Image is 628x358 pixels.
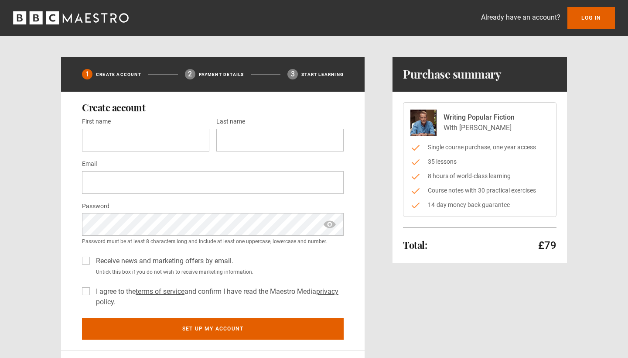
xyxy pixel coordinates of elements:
li: 14-day money back guarantee [410,200,549,210]
p: Already have an account? [481,12,560,23]
small: Password must be at least 8 characters long and include at least one uppercase, lowercase and num... [82,238,344,245]
small: Untick this box if you do not wish to receive marketing information. [92,268,344,276]
div: 3 [287,69,298,79]
li: Course notes with 30 practical exercises [410,186,549,195]
span: show password [323,213,337,236]
label: Last name [216,117,245,127]
li: Single course purchase, one year access [410,143,549,152]
p: With [PERSON_NAME] [444,123,515,133]
li: 8 hours of world-class learning [410,172,549,181]
label: Receive news and marketing offers by email. [92,256,233,266]
h1: Purchase summary [403,67,501,81]
div: 1 [82,69,92,79]
h2: Create account [82,102,344,113]
a: terms of service [136,287,184,296]
button: Set up my account [82,318,344,340]
h2: Total: [403,240,427,250]
label: Password [82,201,109,212]
p: £79 [538,238,556,252]
label: Email [82,159,97,169]
label: First name [82,117,111,127]
p: Start learning [301,71,344,78]
div: 2 [185,69,195,79]
li: 35 lessons [410,157,549,166]
label: I agree to the and confirm I have read the Maestro Media . [92,286,344,307]
p: Create Account [96,71,141,78]
a: Log In [567,7,615,29]
p: Payment details [199,71,244,78]
p: Writing Popular Fiction [444,112,515,123]
svg: BBC Maestro [13,11,129,24]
